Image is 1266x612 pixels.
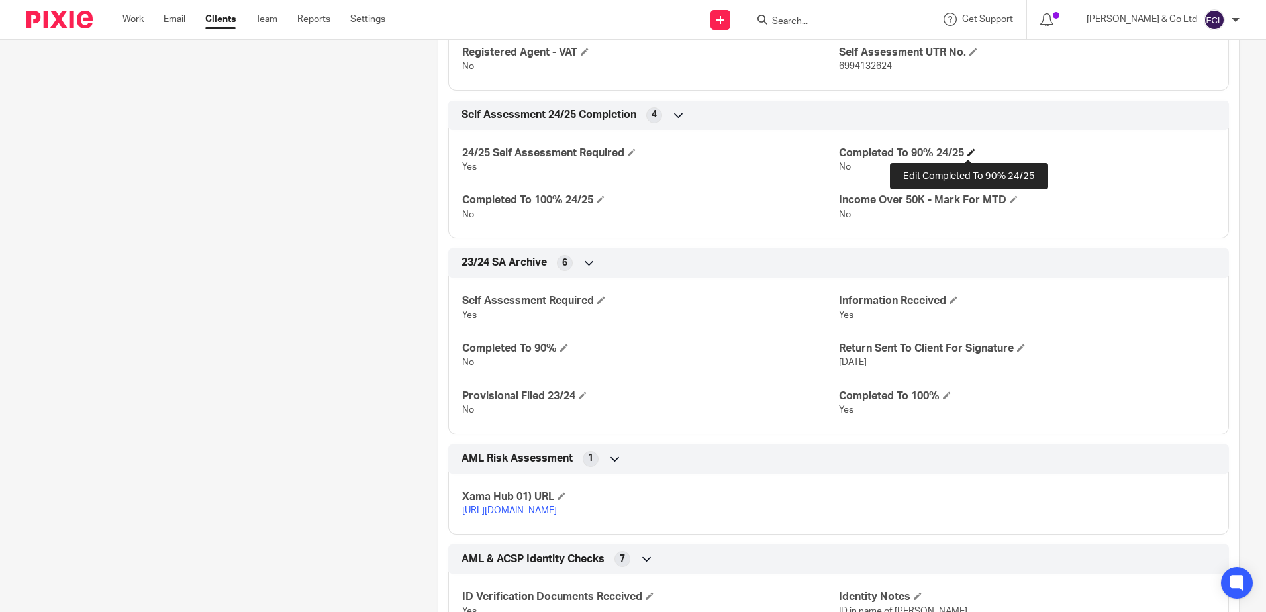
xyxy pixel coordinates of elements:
span: Yes [462,311,477,320]
img: Pixie [26,11,93,28]
span: 1 [588,452,593,465]
span: No [839,162,851,172]
h4: Information Received [839,294,1215,308]
a: Team [256,13,277,26]
span: 6 [562,256,567,270]
h4: Completed To 90% [462,342,838,356]
a: Reports [297,13,330,26]
a: Clients [205,13,236,26]
h4: Self Assessment UTR No. [839,46,1215,60]
span: 23/24 SA Archive [462,256,547,270]
h4: Completed To 100% 24/25 [462,193,838,207]
span: No [839,210,851,219]
h4: ID Verification Documents Received [462,590,838,604]
span: Self Assessment 24/25 Completion [462,108,636,122]
h4: Completed To 90% 24/25 [839,146,1215,160]
a: Work [122,13,144,26]
span: 6994132624 [839,62,892,71]
a: Email [164,13,185,26]
span: 7 [620,552,625,566]
span: [DATE] [839,358,867,367]
p: [PERSON_NAME] & Co Ltd [1087,13,1197,26]
span: AML Risk Assessment [462,452,573,466]
h4: Self Assessment Required [462,294,838,308]
h4: 24/25 Self Assessment Required [462,146,838,160]
span: Yes [839,405,853,415]
h4: Provisional Filed 23/24 [462,389,838,403]
h4: Completed To 100% [839,389,1215,403]
h4: Registered Agent - VAT [462,46,838,60]
h4: Xama Hub 01) URL [462,490,838,504]
img: svg%3E [1204,9,1225,30]
span: Yes [839,311,853,320]
span: Yes [462,162,477,172]
span: AML & ACSP Identity Checks [462,552,605,566]
span: 4 [652,108,657,121]
span: No [462,358,474,367]
input: Search [771,16,890,28]
h4: Return Sent To Client For Signature [839,342,1215,356]
span: No [462,210,474,219]
span: No [462,405,474,415]
a: Settings [350,13,385,26]
span: Get Support [962,15,1013,24]
span: No [462,62,474,71]
a: [URL][DOMAIN_NAME] [462,506,557,515]
h4: Income Over 50K - Mark For MTD [839,193,1215,207]
h4: Identity Notes [839,590,1215,604]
